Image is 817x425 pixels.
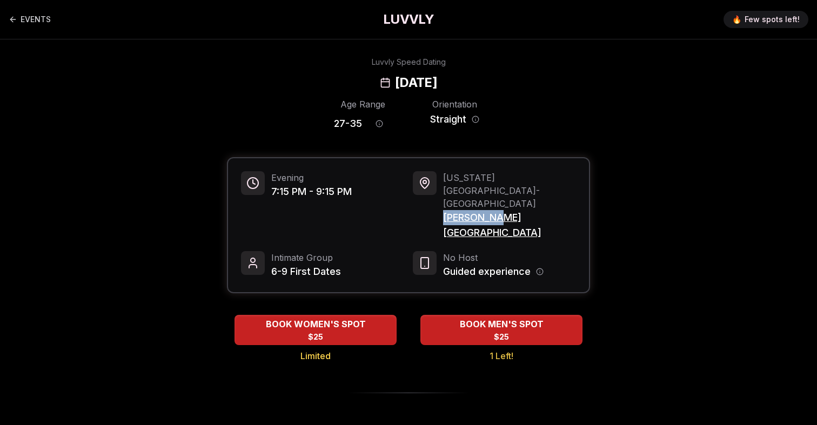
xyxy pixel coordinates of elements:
div: Luvvly Speed Dating [372,57,446,68]
span: 🔥 [732,14,741,25]
span: Straight [430,112,466,127]
span: 7:15 PM - 9:15 PM [271,184,352,199]
span: 1 Left! [490,349,513,362]
span: [US_STATE][GEOGRAPHIC_DATA] - [GEOGRAPHIC_DATA] [443,171,576,210]
button: Host information [536,268,544,275]
button: Orientation information [472,116,479,123]
span: Evening [271,171,352,184]
span: Limited [300,349,331,362]
span: BOOK WOMEN'S SPOT [264,318,368,330]
button: BOOK MEN'S SPOT - 1 Left! [420,315,582,345]
a: LUVVLY [383,11,434,28]
span: [PERSON_NAME][GEOGRAPHIC_DATA] [443,210,576,240]
button: BOOK WOMEN'S SPOT - Limited [235,315,397,345]
h2: [DATE] [395,74,437,91]
span: Intimate Group [271,251,341,264]
a: Back to events [9,9,51,30]
span: $25 [494,332,509,342]
span: No Host [443,251,544,264]
span: Guided experience [443,264,531,279]
span: BOOK MEN'S SPOT [458,318,546,330]
span: 6-9 First Dates [271,264,341,279]
button: Age range information [367,112,391,136]
span: $25 [308,332,323,342]
span: 27 - 35 [334,116,362,131]
div: Orientation [426,98,483,111]
span: Few spots left! [745,14,800,25]
div: Age Range [334,98,391,111]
